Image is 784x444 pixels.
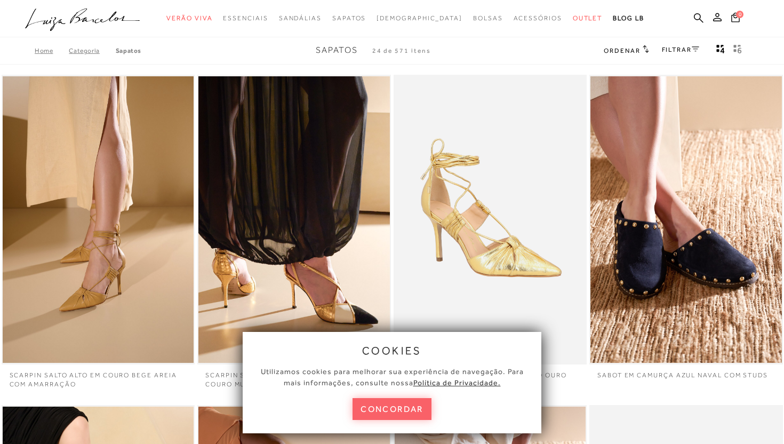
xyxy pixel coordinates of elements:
span: Ordenar [604,47,640,54]
span: Outlet [573,14,603,22]
span: 0 [736,11,743,18]
a: FILTRAR [662,46,699,53]
span: Bolsas [473,14,503,22]
a: noSubCategoriesText [223,9,268,28]
a: SCARPIN SALTO ALTO EM COURO BEGE AREIA COM AMARRAÇÃO SCARPIN SALTO ALTO EM COURO BEGE AREIA COM A... [3,76,194,363]
a: noSubCategoriesText [377,9,462,28]
button: 0 [728,12,743,26]
a: Home [35,47,69,54]
span: Utilizamos cookies para melhorar sua experiência de navegação. Para mais informações, consulte nossa [261,367,524,387]
img: SCARPIN SALTO ALTO EM METALIZADO OURO COM AMARRAÇÃO [395,76,586,363]
span: Sapatos [332,14,366,22]
a: noSubCategoriesText [473,9,503,28]
a: SCARPIN SALTO ALTO EM COURO BEGE AREIA COM AMARRAÇÃO [2,364,195,389]
a: noSubCategoriesText [279,9,322,28]
img: SABOT EM CAMURÇA AZUL NAVAL COM STUDS [590,76,782,363]
a: Categoria [69,47,115,54]
a: Sapatos [116,47,141,54]
span: Essenciais [223,14,268,22]
a: noSubCategoriesText [514,9,562,28]
span: Acessórios [514,14,562,22]
img: SCARPIN SALTO ALTO EM COURO BEGE AREIA COM AMARRAÇÃO [3,76,194,363]
a: noSubCategoriesText [332,9,366,28]
a: noSubCategoriesText [573,9,603,28]
a: SABOT EM CAMURÇA AZUL NAVAL COM STUDS SABOT EM CAMURÇA AZUL NAVAL COM STUDS [590,76,782,363]
span: Sandálias [279,14,322,22]
span: cookies [362,345,422,356]
img: SCARPIN SLINGBACK SALTO FINO ALTO EM COURO MULTICOR DEBRUM DOURADO [198,76,390,363]
span: Verão Viva [166,14,212,22]
button: gridText6Desc [730,44,745,58]
button: Mostrar 4 produtos por linha [713,44,728,58]
span: [DEMOGRAPHIC_DATA] [377,14,462,22]
span: BLOG LB [613,14,644,22]
a: SABOT EM CAMURÇA AZUL NAVAL COM STUDS [589,364,783,380]
a: SCARPIN SLINGBACK SALTO FINO ALTO EM COURO MULTICOR DEBRUM DOURADO [197,364,391,389]
a: noSubCategoriesText [166,9,212,28]
a: BLOG LB [613,9,644,28]
button: concordar [353,398,431,420]
span: 24 de 571 itens [372,47,431,54]
span: Sapatos [316,45,358,55]
a: Política de Privacidade. [413,378,501,387]
a: SCARPIN SALTO ALTO EM METALIZADO OURO COM AMARRAÇÃO SCARPIN SALTO ALTO EM METALIZADO OURO COM AMA... [395,76,586,363]
a: SCARPIN SLINGBACK SALTO FINO ALTO EM COURO MULTICOR DEBRUM DOURADO SCARPIN SLINGBACK SALTO FINO A... [198,76,390,363]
